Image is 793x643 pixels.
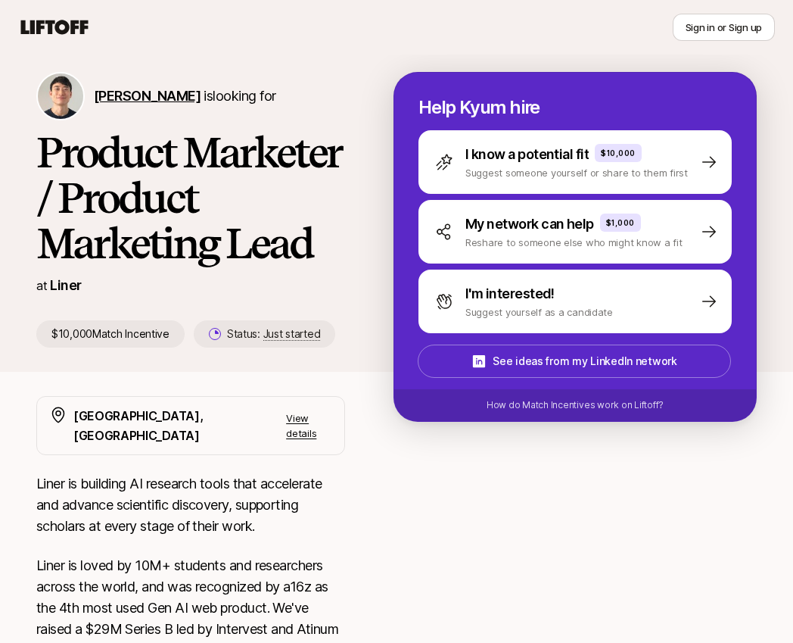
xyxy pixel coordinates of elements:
[38,73,83,119] img: Kyum Kim
[36,276,47,295] p: at
[418,97,732,118] p: Help Kyum hire
[465,304,613,320] p: Suggest yourself as a candidate
[263,327,321,341] span: Just started
[493,352,676,370] p: See ideas from my LinkedIn network
[465,165,688,180] p: Suggest someone yourself or share to them first
[73,406,286,445] p: [GEOGRAPHIC_DATA], [GEOGRAPHIC_DATA]
[465,283,555,304] p: I'm interested!
[601,147,636,159] p: $10,000
[227,325,320,343] p: Status:
[418,345,731,378] button: See ideas from my LinkedIn network
[465,235,683,250] p: Reshare to someone else who might know a fit
[36,473,345,537] p: Liner is building AI research tools that accelerate and advance scientific discovery, supporting ...
[286,410,332,441] p: View details
[94,86,275,107] p: is looking for
[36,130,345,266] h1: Product Marketer / Product Marketing Lead
[94,88,201,104] span: [PERSON_NAME]
[606,217,635,229] p: $1,000
[36,320,185,348] p: $10,000 Match Incentive
[465,144,589,165] p: I know a potential fit
[50,277,81,293] a: Liner
[487,398,664,412] p: How do Match Incentives work on Liftoff?
[465,214,594,235] p: My network can help
[673,14,775,41] button: Sign in or Sign up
